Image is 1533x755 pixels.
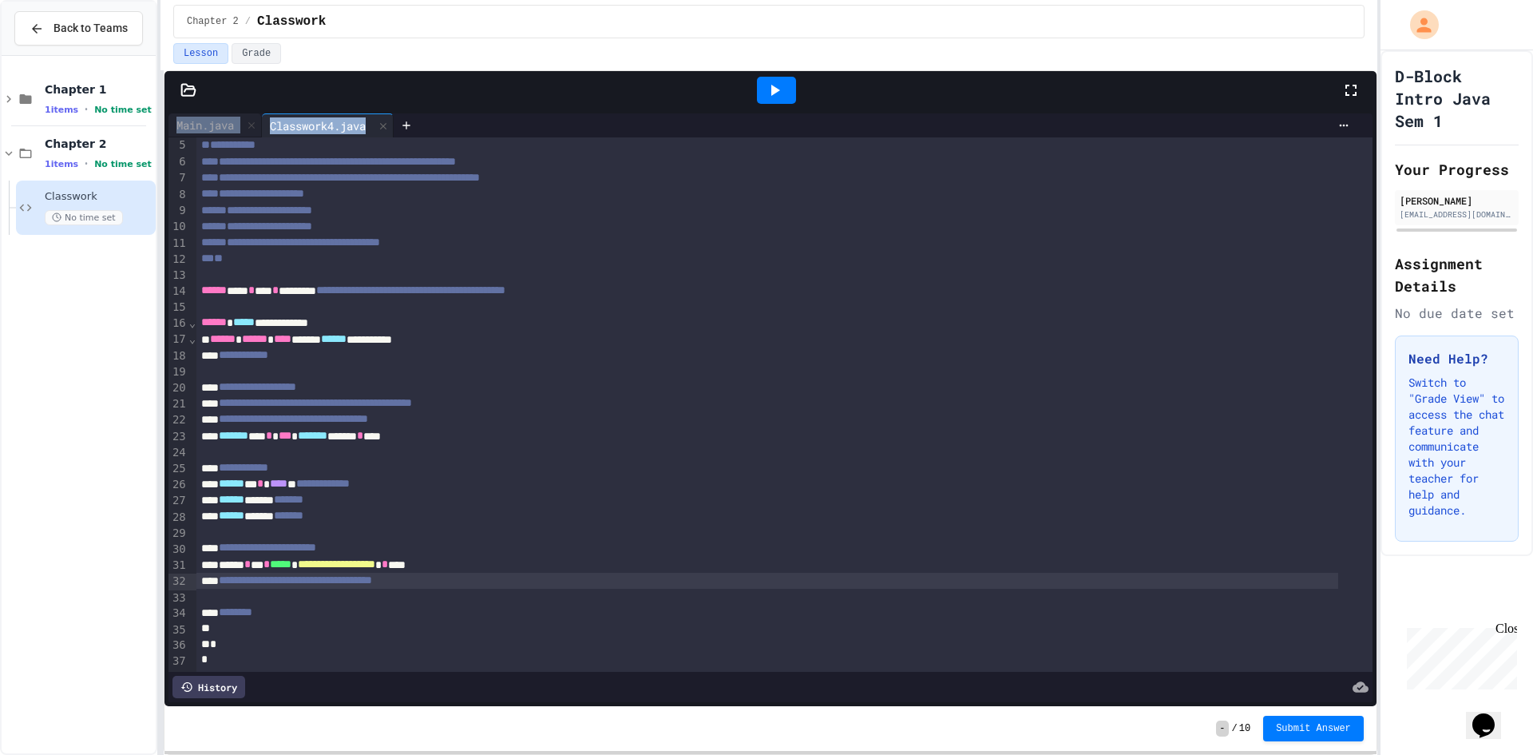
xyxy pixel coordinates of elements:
div: 13 [168,268,188,284]
div: 16 [168,316,188,332]
span: Chapter 2 [45,137,153,151]
div: 7 [168,170,188,186]
div: 31 [168,558,188,574]
button: Back to Teams [14,11,143,46]
div: Classwork4.java [262,117,374,134]
div: 22 [168,412,188,428]
h2: Your Progress [1395,158,1519,181]
span: Fold line [188,316,196,329]
h2: Assignment Details [1395,252,1519,297]
div: 5 [168,137,188,153]
div: Chat with us now!Close [6,6,110,101]
div: 10 [168,219,188,235]
div: 35 [168,622,188,638]
div: 27 [168,493,188,509]
div: Main.java [168,117,242,133]
span: Back to Teams [53,20,128,37]
div: 17 [168,332,188,348]
iframe: chat widget [1466,691,1517,739]
span: 1 items [45,105,78,115]
div: [EMAIL_ADDRESS][DOMAIN_NAME] [1400,209,1514,221]
h1: D-Block Intro Java Sem 1 [1395,65,1519,132]
span: 1 items [45,159,78,169]
div: 15 [168,300,188,316]
div: 11 [168,236,188,252]
div: 37 [168,654,188,670]
div: 33 [168,590,188,606]
button: Grade [232,43,281,64]
div: History [172,676,245,698]
p: Switch to "Grade View" to access the chat feature and communicate with your teacher for help and ... [1408,375,1505,519]
button: Lesson [173,43,228,64]
span: / [1232,722,1238,735]
span: Chapter 1 [45,82,153,97]
span: Classwork [257,12,326,31]
div: No due date set [1395,304,1519,323]
div: 18 [168,348,188,364]
button: Submit Answer [1263,716,1364,741]
div: 29 [168,526,188,542]
div: Main.java [168,113,262,137]
div: 34 [168,606,188,622]
span: - [1216,721,1228,737]
div: 21 [168,396,188,412]
span: No time set [94,159,152,169]
div: 24 [168,445,188,461]
div: 20 [168,380,188,396]
div: 26 [168,477,188,493]
div: 30 [168,542,188,558]
div: 19 [168,364,188,380]
span: No time set [45,210,123,225]
div: Classwork4.java [262,113,394,137]
span: / [245,15,251,28]
span: • [85,157,88,170]
span: Submit Answer [1276,722,1351,735]
h3: Need Help? [1408,349,1505,368]
span: Fold line [188,332,196,345]
div: 8 [168,187,188,203]
span: • [85,103,88,116]
span: Chapter 2 [187,15,239,28]
div: 25 [168,461,188,477]
div: 23 [168,429,188,445]
iframe: chat widget [1400,622,1517,689]
div: 14 [168,284,188,300]
span: Classwork [45,190,153,204]
div: [PERSON_NAME] [1400,193,1514,208]
div: 9 [168,203,188,219]
span: 10 [1239,722,1250,735]
div: 28 [168,510,188,526]
div: My Account [1393,6,1443,43]
div: 12 [168,252,188,268]
span: No time set [94,105,152,115]
div: 36 [168,638,188,654]
div: 32 [168,574,188,590]
div: 6 [168,154,188,170]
